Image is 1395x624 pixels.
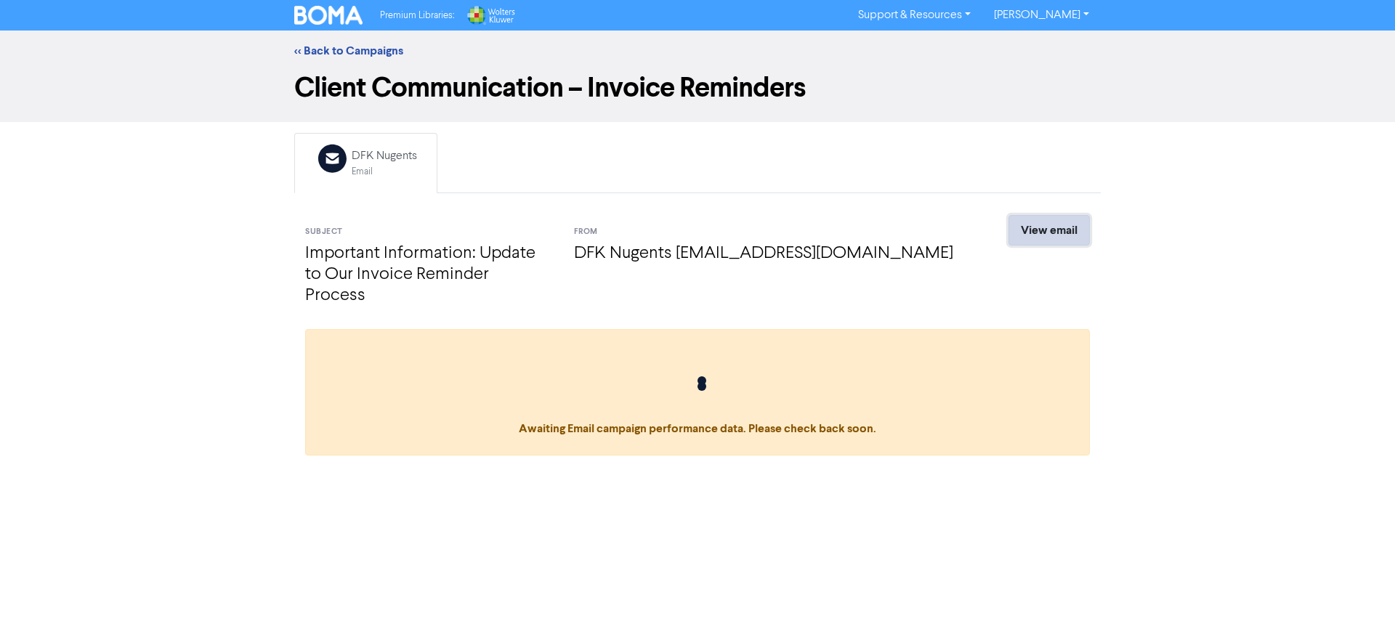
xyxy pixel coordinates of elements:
span: Awaiting Email campaign performance data. Please check back soon. [320,376,1075,436]
span: Premium Libraries: [380,11,454,20]
a: [PERSON_NAME] [982,4,1101,27]
div: From [574,226,955,238]
div: DFK Nugents [352,147,417,165]
h4: Important Information: Update to Our Invoice Reminder Process [305,243,552,306]
div: Subject [305,226,552,238]
img: Wolters Kluwer [466,6,515,25]
div: Email [352,165,417,179]
img: BOMA Logo [294,6,363,25]
a: View email [1008,215,1090,246]
a: << Back to Campaigns [294,44,403,58]
h1: Client Communication – Invoice Reminders [294,71,1101,105]
a: Support & Resources [846,4,982,27]
iframe: Chat Widget [1213,467,1395,624]
h4: DFK Nugents [EMAIL_ADDRESS][DOMAIN_NAME] [574,243,955,264]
